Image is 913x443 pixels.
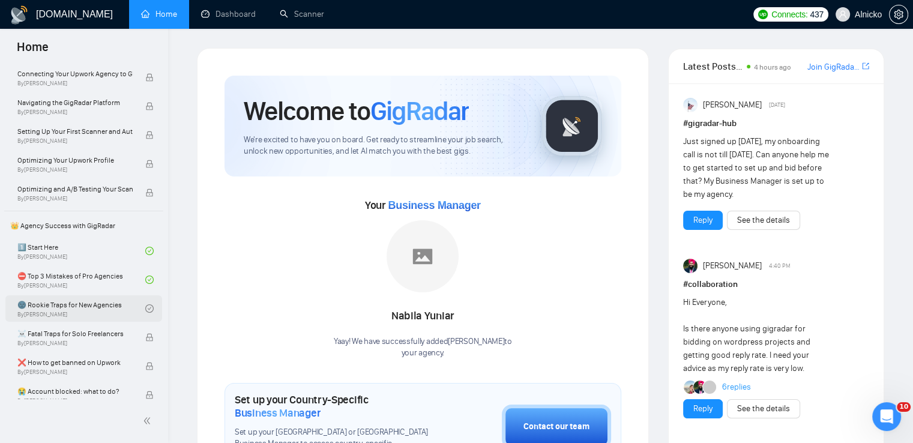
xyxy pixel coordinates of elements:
span: lock [145,362,154,370]
span: Optimizing and A/B Testing Your Scanner for Better Results [17,183,133,195]
div: Hi Everyone, Is there anyone using gigradar for bidding on wordpress projects and getting good re... [683,296,832,375]
a: 1️⃣ Start HereBy[PERSON_NAME] [17,238,145,264]
span: lock [145,188,154,197]
span: Setting Up Your First Scanner and Auto-Bidder [17,125,133,137]
span: Navigating the GigRadar Platform [17,97,133,109]
span: ❌ How to get banned on Upwork [17,357,133,369]
span: lock [145,73,154,82]
img: Attinder Singh [683,259,698,273]
div: Just signed up [DATE], my onboarding call is not till [DATE]. Can anyone help me to get started t... [683,135,832,201]
h1: Welcome to [244,95,469,127]
a: export [862,61,869,72]
span: We're excited to have you on board. Get ready to streamline your job search, unlock new opportuni... [244,134,523,157]
span: By [PERSON_NAME] [17,80,133,87]
span: ☠️ Fatal Traps for Solo Freelancers [17,328,133,340]
span: [PERSON_NAME] [702,98,761,112]
img: placeholder.png [387,220,459,292]
a: Join GigRadar Slack Community [807,61,860,74]
span: 437 [810,8,823,21]
span: [DATE] [769,100,785,110]
img: upwork-logo.png [758,10,768,19]
span: By [PERSON_NAME] [17,166,133,173]
span: Business Manager [235,406,321,420]
span: Latest Posts from the GigRadar Community [683,59,743,74]
h1: Set up your Country-Specific [235,393,442,420]
span: 👑 Agency Success with GigRadar [5,214,162,238]
img: logo [10,5,29,25]
span: By [PERSON_NAME] [17,340,133,347]
span: double-left [143,415,155,427]
span: lock [145,102,154,110]
p: your agency . [334,348,512,359]
a: 🌚 Rookie Traps for New AgenciesBy[PERSON_NAME] [17,295,145,322]
img: Anisuzzaman Khan [683,98,698,112]
button: See the details [727,211,800,230]
span: lock [145,160,154,168]
span: Business Manager [388,199,480,211]
span: 😭 Account blocked: what to do? [17,385,133,397]
div: Nabila Yuniar [334,306,512,327]
span: check-circle [145,276,154,284]
span: Home [7,38,58,64]
span: Connects: [771,8,807,21]
img: gigradar-logo.png [542,96,602,156]
span: 4 hours ago [754,63,791,71]
img: Joaquin Arcardini [684,381,697,394]
span: By [PERSON_NAME] [17,195,133,202]
span: Optimizing Your Upwork Profile [17,154,133,166]
span: check-circle [145,304,154,313]
span: lock [145,391,154,399]
h1: # gigradar-hub [683,117,869,130]
span: 10 [897,402,911,412]
iframe: Intercom live chat [872,402,901,431]
span: user [839,10,847,19]
img: Attinder Singh [693,381,707,394]
span: By [PERSON_NAME] [17,109,133,116]
a: See the details [737,214,790,227]
span: [PERSON_NAME] [702,259,761,273]
a: Reply [693,402,713,415]
div: Contact our team [523,420,589,433]
a: See the details [737,402,790,415]
a: setting [889,10,908,19]
a: dashboardDashboard [201,9,256,19]
h1: # collaboration [683,278,869,291]
span: By [PERSON_NAME] [17,397,133,405]
span: setting [890,10,908,19]
span: By [PERSON_NAME] [17,369,133,376]
a: Reply [693,214,713,227]
span: GigRadar [370,95,469,127]
div: Yaay! We have successfully added [PERSON_NAME] to [334,336,512,359]
span: lock [145,333,154,342]
button: Reply [683,211,723,230]
span: 4:40 PM [769,261,791,271]
span: Connecting Your Upwork Agency to GigRadar [17,68,133,80]
span: lock [145,131,154,139]
a: searchScanner [280,9,324,19]
span: check-circle [145,247,154,255]
a: 6replies [722,381,750,393]
button: setting [889,5,908,24]
a: ⛔ Top 3 Mistakes of Pro AgenciesBy[PERSON_NAME] [17,267,145,293]
span: Your [365,199,481,212]
span: export [862,61,869,71]
button: Reply [683,399,723,418]
a: homeHome [141,9,177,19]
button: See the details [727,399,800,418]
span: By [PERSON_NAME] [17,137,133,145]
